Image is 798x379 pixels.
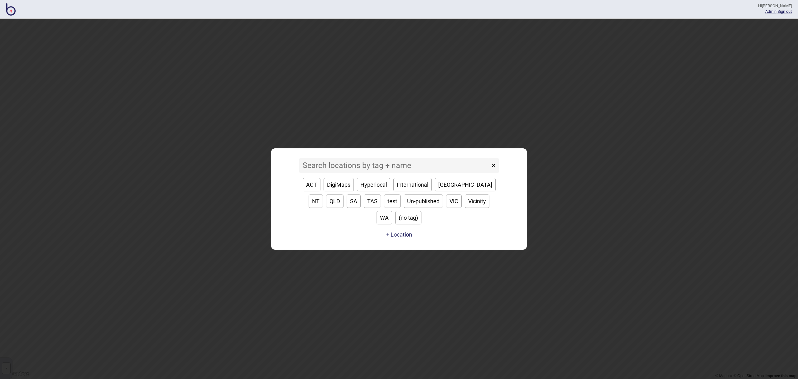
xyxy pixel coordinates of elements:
[465,194,489,208] button: Vicinity
[446,194,462,208] button: VIC
[404,194,443,208] button: Un-published
[395,211,421,224] button: (no tag)
[364,194,381,208] button: TAS
[385,229,414,240] a: + Location
[324,178,354,191] button: DigiMaps
[326,194,344,208] button: QLD
[758,3,792,9] div: Hi [PERSON_NAME]
[386,231,412,238] button: + Location
[299,158,490,173] input: Search locations by tag + name
[6,3,16,16] img: BindiMaps CMS
[377,211,392,224] button: WA
[488,158,499,173] button: ×
[765,9,776,14] a: Admin
[384,194,401,208] button: test
[393,178,432,191] button: International
[357,178,390,191] button: Hyperlocal
[309,194,323,208] button: NT
[303,178,320,191] button: ACT
[777,9,792,14] button: Sign out
[347,194,361,208] button: SA
[765,9,777,14] span: |
[435,178,496,191] button: [GEOGRAPHIC_DATA]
